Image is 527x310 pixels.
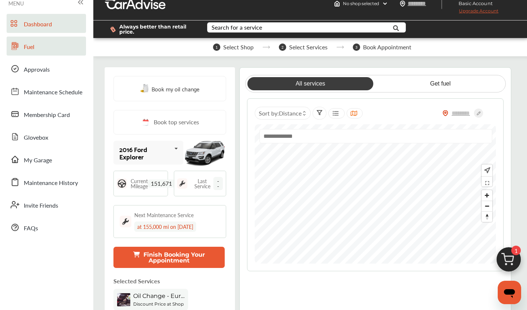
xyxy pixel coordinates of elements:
[148,179,175,188] span: 151,671
[141,118,150,127] img: cal_icon.0803b883.svg
[119,24,195,34] span: Always better than retail price.
[24,110,70,120] span: Membership Card
[24,156,52,165] span: My Garage
[24,178,78,188] span: Maintenance History
[8,0,24,6] span: MENU
[24,20,52,29] span: Dashboard
[262,46,270,49] img: stepper-arrow.e24c07c6.svg
[491,244,526,279] img: cart_icon.3d0951e8.svg
[279,109,302,117] span: Distance
[223,44,254,50] span: Select Shop
[133,292,184,299] span: Oil Change - Euro-synthetic
[7,37,86,56] a: Fuel
[400,1,405,7] img: location_vector.a44bc228.svg
[442,110,448,116] img: location_vector_orange.38f05af8.svg
[343,1,379,7] span: No shop selected
[377,77,503,90] a: Get fuel
[334,1,340,7] img: header-home-logo.8d720a4f.svg
[7,105,86,124] a: Membership Card
[289,44,328,50] span: Select Services
[140,84,199,94] a: Book my oil change
[247,77,373,90] a: All services
[7,195,86,214] a: Invite Friends
[7,127,86,146] a: Glovebox
[7,14,86,33] a: Dashboard
[154,118,199,127] span: Book top services
[183,137,226,169] img: mobile_10474_st0640_046.jpg
[24,201,58,211] span: Invite Friends
[7,82,86,101] a: Maintenance Schedule
[448,8,498,17] span: Upgrade Account
[498,281,521,304] iframe: Button to launch messaging window
[213,44,220,51] span: 1
[212,24,262,30] div: Search for a service
[24,224,38,233] span: FAQs
[483,166,490,174] img: recenter.ce011a49.svg
[482,211,492,222] button: Reset bearing to north
[482,212,492,222] span: Reset bearing to north
[113,247,225,268] button: Finish Booking Your Appointment
[191,178,213,189] span: Last Service
[119,145,171,160] div: 2016 Ford Explorer
[24,42,34,52] span: Fuel
[177,178,187,189] img: maintenance_logo
[131,178,148,189] span: Current Mileage
[110,26,116,33] img: dollor_label_vector.a70140d1.svg
[353,44,360,51] span: 3
[7,218,86,237] a: FAQs
[482,201,492,211] button: Zoom out
[24,133,48,143] span: Glovebox
[482,190,492,201] button: Zoom in
[213,177,223,190] span: --
[133,301,184,307] b: Discount Price at Shop
[24,88,82,97] span: Maintenance Schedule
[382,1,388,7] img: header-down-arrow.9dd2ce7d.svg
[117,178,127,189] img: steering_logo
[255,124,496,264] canvas: Map
[134,211,194,219] div: Next Maintenance Service
[134,222,196,232] div: at 155,000 mi on [DATE]
[140,84,150,93] img: oil-change.e5047c97.svg
[24,65,50,75] span: Approvals
[152,84,199,94] span: Book my oil change
[279,44,286,51] span: 2
[511,246,521,255] span: 1
[113,277,160,285] p: Selected Services
[120,216,131,227] img: maintenance_logo
[117,293,130,306] img: oil-change-thumb.jpg
[113,110,226,135] a: Book top services
[7,173,86,192] a: Maintenance History
[7,59,86,78] a: Approvals
[336,46,344,49] img: stepper-arrow.e24c07c6.svg
[363,44,411,50] span: Book Appointment
[7,150,86,169] a: My Garage
[259,109,302,117] span: Sort by :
